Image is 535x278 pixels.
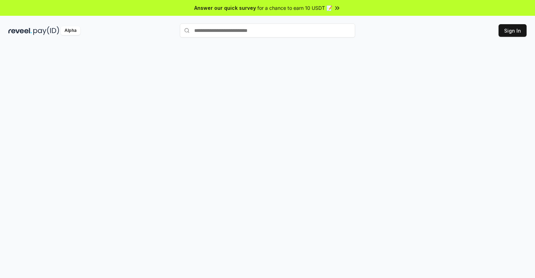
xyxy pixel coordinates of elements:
[33,26,59,35] img: pay_id
[194,4,256,12] span: Answer our quick survey
[499,24,527,37] button: Sign In
[257,4,332,12] span: for a chance to earn 10 USDT 📝
[8,26,32,35] img: reveel_dark
[61,26,80,35] div: Alpha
